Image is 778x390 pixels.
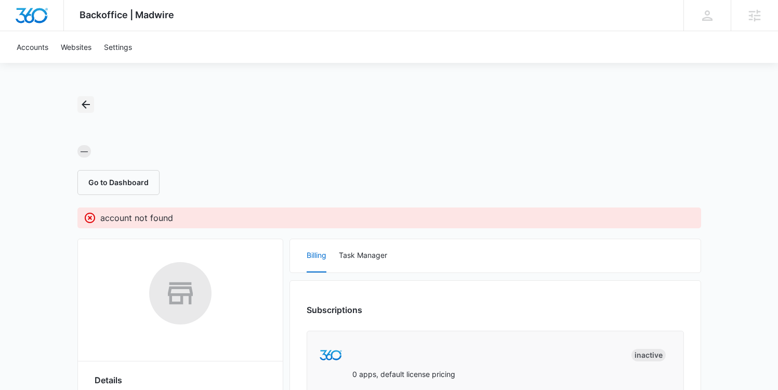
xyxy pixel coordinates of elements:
[339,239,387,272] button: Task Manager
[55,31,98,63] a: Websites
[631,349,666,361] div: INACTIVE
[307,304,362,316] h3: Subscriptions
[98,31,138,63] a: Settings
[10,31,55,63] a: Accounts
[95,374,122,386] span: Details
[80,9,174,20] span: Backoffice | Madwire
[100,212,173,224] p: account not found
[307,239,326,272] button: Billing
[77,170,160,195] button: Go to Dashboard
[77,96,94,113] button: Back
[77,145,91,158] div: —
[352,369,455,380] p: 0 apps, default license pricing
[320,350,342,361] img: marketing360Logo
